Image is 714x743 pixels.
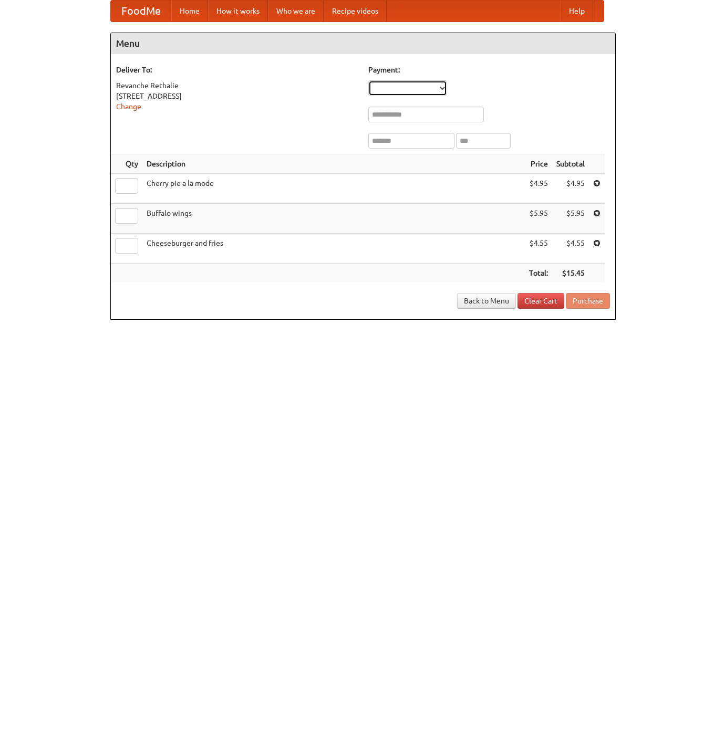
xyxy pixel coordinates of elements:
[552,234,589,264] td: $4.55
[142,234,525,264] td: Cheeseburger and fries
[525,154,552,174] th: Price
[368,65,610,75] h5: Payment:
[116,91,358,101] div: [STREET_ADDRESS]
[208,1,268,22] a: How it works
[525,204,552,234] td: $5.95
[518,293,564,309] a: Clear Cart
[268,1,324,22] a: Who we are
[457,293,516,309] a: Back to Menu
[142,154,525,174] th: Description
[116,102,141,111] a: Change
[552,204,589,234] td: $5.95
[116,80,358,91] div: Revanche Rethalie
[116,65,358,75] h5: Deliver To:
[525,174,552,204] td: $4.95
[566,293,610,309] button: Purchase
[171,1,208,22] a: Home
[525,264,552,283] th: Total:
[324,1,387,22] a: Recipe videos
[561,1,593,22] a: Help
[552,174,589,204] td: $4.95
[525,234,552,264] td: $4.55
[111,33,615,54] h4: Menu
[142,174,525,204] td: Cherry pie a la mode
[111,1,171,22] a: FoodMe
[552,264,589,283] th: $15.45
[142,204,525,234] td: Buffalo wings
[552,154,589,174] th: Subtotal
[111,154,142,174] th: Qty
